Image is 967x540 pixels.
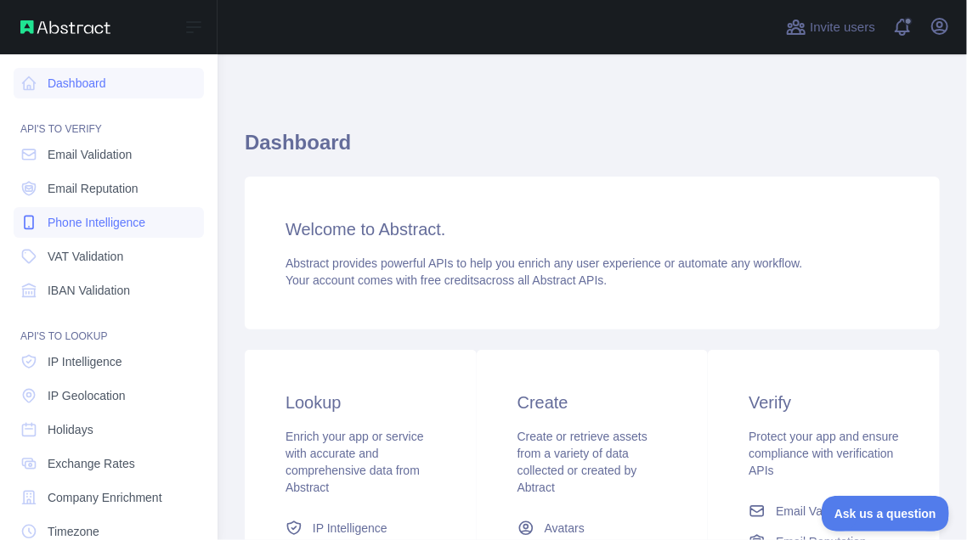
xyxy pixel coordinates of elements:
span: IP Geolocation [48,387,126,404]
a: IBAN Validation [14,275,204,306]
iframe: Toggle Customer Support [822,496,950,532]
span: Email Validation [776,503,860,520]
img: Abstract API [20,20,110,34]
a: Dashboard [14,68,204,98]
a: Email Validation [742,496,906,526]
span: Create or retrieve assets from a variety of data collected or created by Abtract [517,430,647,494]
span: Company Enrichment [48,489,162,506]
span: Enrich your app or service with accurate and comprehensive data from Abstract [286,430,424,494]
span: IP Intelligence [48,353,122,370]
a: Holidays [14,414,204,445]
a: IP Intelligence [14,346,204,377]
h1: Dashboard [245,129,940,170]
span: VAT Validation [48,248,123,265]
a: Email Reputation [14,173,204,204]
span: Phone Intelligence [48,214,145,231]
button: Invite users [783,14,879,41]
a: Company Enrichment [14,482,204,513]
h3: Create [517,391,668,414]
span: Exchange Rates [48,455,135,472]
div: API'S TO VERIFY [14,102,204,136]
span: Timezone [48,523,99,540]
a: Phone Intelligence [14,207,204,238]
h3: Verify [749,391,899,414]
span: free credits [421,273,479,287]
a: Email Validation [14,139,204,170]
h3: Welcome to Abstract. [286,217,899,241]
span: Your account comes with across all Abstract APIs. [286,273,607,287]
span: Avatars [545,520,585,537]
div: API'S TO LOOKUP [14,309,204,343]
h3: Lookup [286,391,436,414]
span: IP Intelligence [313,520,387,537]
span: Email Reputation [48,180,139,197]
span: Invite users [810,18,875,37]
span: Holidays [48,421,93,438]
a: Exchange Rates [14,448,204,479]
span: Abstract provides powerful APIs to help you enrich any user experience or automate any workflow. [286,256,803,270]
a: VAT Validation [14,241,204,272]
span: Protect your app and ensure compliance with verification APIs [749,430,899,477]
a: IP Geolocation [14,380,204,411]
span: IBAN Validation [48,282,130,299]
span: Email Validation [48,146,132,163]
